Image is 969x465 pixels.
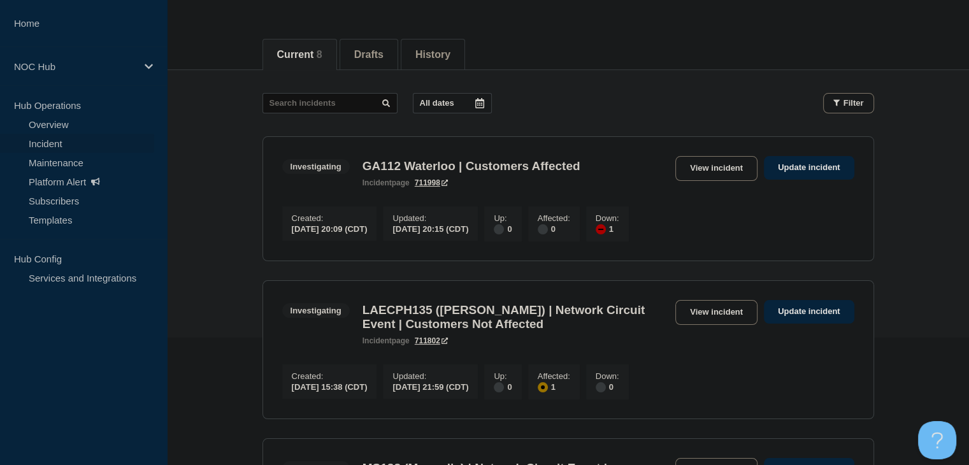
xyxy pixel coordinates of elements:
p: All dates [420,98,454,108]
div: 0 [494,223,512,234]
a: 711998 [415,178,448,187]
div: [DATE] 20:15 (CDT) [392,223,468,234]
p: Affected : [538,371,570,381]
button: Filter [823,93,874,113]
p: NOC Hub [14,61,136,72]
p: Down : [596,213,619,223]
p: Up : [494,371,512,381]
a: Update incident [764,300,854,324]
div: affected [538,382,548,392]
p: Affected : [538,213,570,223]
div: [DATE] 21:59 (CDT) [392,381,468,392]
a: View incident [675,300,757,325]
p: page [362,336,410,345]
p: Down : [596,371,619,381]
a: View incident [675,156,757,181]
a: 711802 [415,336,448,345]
span: Filter [843,98,864,108]
span: 8 [317,49,322,60]
h3: GA112 Waterloo | Customers Affected [362,159,580,173]
span: Investigating [282,303,350,318]
a: Update incident [764,156,854,180]
button: All dates [413,93,492,113]
div: disabled [596,382,606,392]
button: History [415,49,450,61]
div: down [596,224,606,234]
div: 1 [596,223,619,234]
div: 0 [494,381,512,392]
span: incident [362,178,392,187]
div: 1 [538,381,570,392]
iframe: Help Scout Beacon - Open [918,421,956,459]
div: disabled [538,224,548,234]
h3: LAECPH135 ([PERSON_NAME]) | Network Circuit Event | Customers Not Affected [362,303,669,331]
input: Search incidents [262,93,398,113]
div: disabled [494,382,504,392]
p: Created : [292,371,368,381]
p: Created : [292,213,368,223]
p: Updated : [392,213,468,223]
button: Current 8 [277,49,322,61]
p: Updated : [392,371,468,381]
div: [DATE] 20:09 (CDT) [292,223,368,234]
span: Investigating [282,159,350,174]
button: Drafts [354,49,384,61]
div: [DATE] 15:38 (CDT) [292,381,368,392]
div: 0 [538,223,570,234]
p: page [362,178,410,187]
div: 0 [596,381,619,392]
p: Up : [494,213,512,223]
div: disabled [494,224,504,234]
span: incident [362,336,392,345]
